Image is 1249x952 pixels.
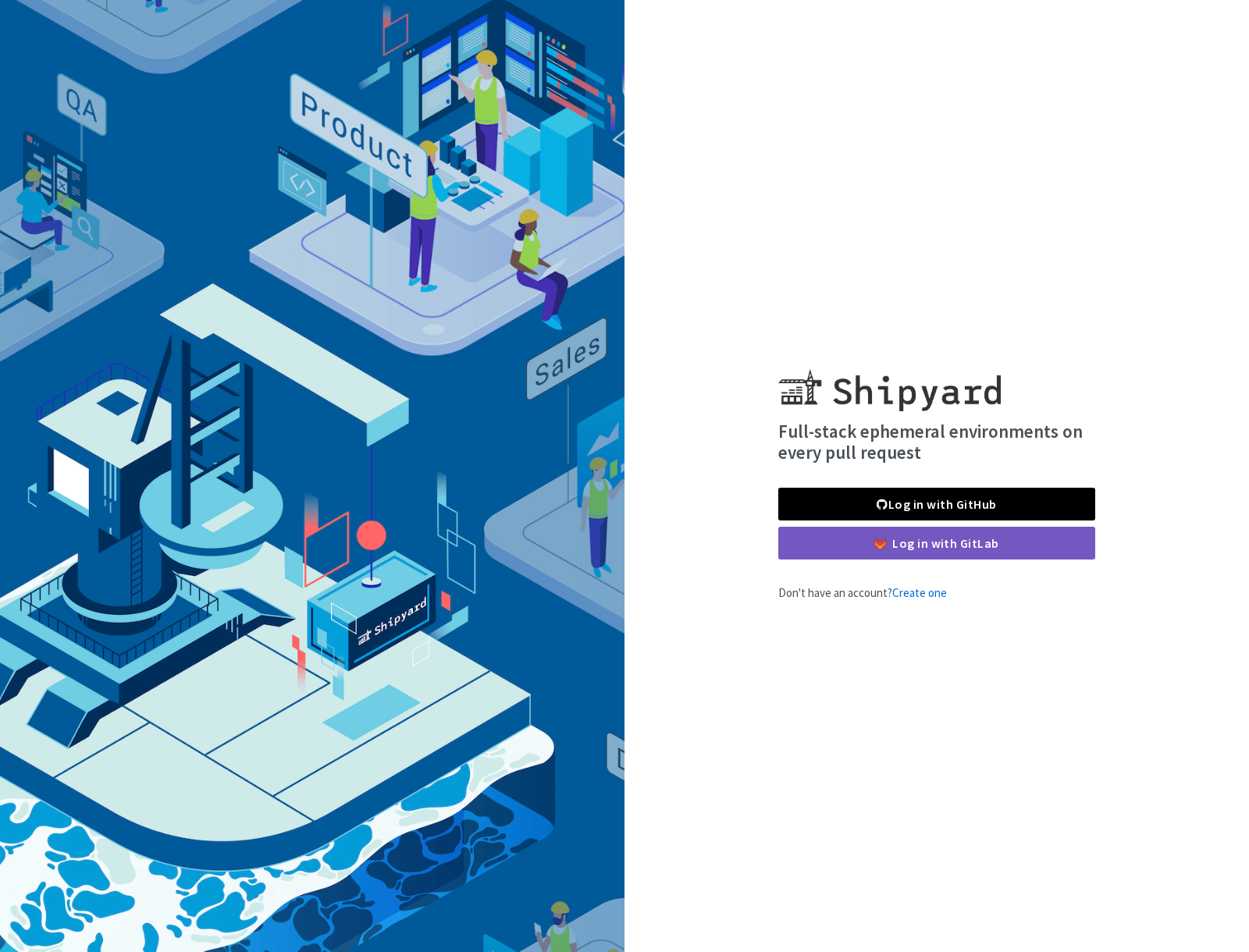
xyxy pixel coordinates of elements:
[778,585,947,600] span: Don't have an account?
[778,350,1001,411] img: Shipyard logo
[892,585,947,600] a: Create one
[778,488,1095,520] a: Log in with GitHub
[778,527,1095,559] a: Log in with GitLab
[874,538,886,549] img: gitlab-color.svg
[778,421,1095,464] h4: Full-stack ephemeral environments on every pull request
